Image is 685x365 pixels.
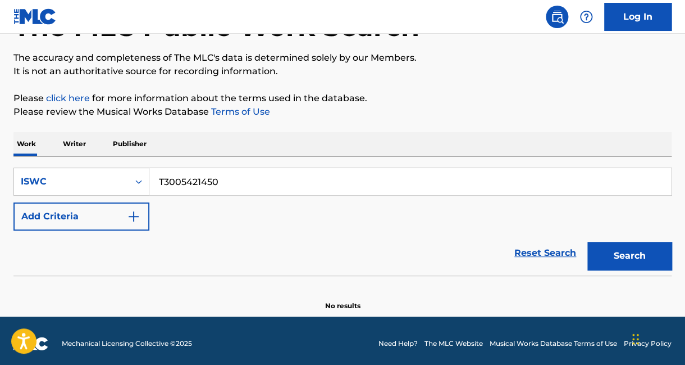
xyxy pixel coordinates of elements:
button: Search [587,242,672,270]
div: Help [575,6,597,28]
a: click here [46,93,90,103]
a: Musical Works Database Terms of Use [490,339,617,349]
div: ISWC [21,175,122,188]
form: Search Form [13,168,672,276]
a: Terms of Use [209,106,270,117]
div: Drag [632,322,639,356]
a: Privacy Policy [624,339,672,349]
p: Please review the Musical Works Database [13,105,672,119]
img: help [579,10,593,24]
p: No results [325,287,360,311]
p: Work [13,132,39,156]
span: Mechanical Licensing Collective © 2025 [62,339,192,349]
p: Publisher [109,132,150,156]
a: Log In [604,3,672,31]
a: Need Help? [378,339,418,349]
img: search [550,10,564,24]
iframe: Chat Widget [629,311,685,365]
button: Add Criteria [13,202,149,231]
img: MLC Logo [13,8,57,25]
p: It is not an authoritative source for recording information. [13,65,672,78]
p: Please for more information about the terms used in the database. [13,92,672,105]
a: The MLC Website [424,339,483,349]
a: Public Search [546,6,568,28]
p: The accuracy and completeness of The MLC's data is determined solely by our Members. [13,51,672,65]
p: Writer [60,132,89,156]
a: Reset Search [509,241,582,265]
img: 9d2ae6d4665cec9f34b9.svg [127,210,140,223]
